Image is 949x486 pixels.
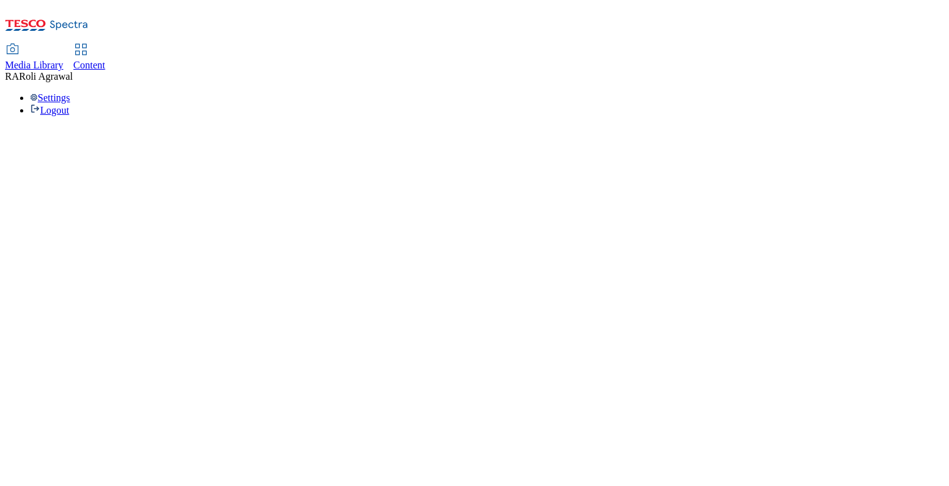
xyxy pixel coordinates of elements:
span: Roli Agrawal [19,71,73,82]
a: Settings [30,92,70,103]
a: Media Library [5,45,63,71]
a: Content [73,45,105,71]
span: RA [5,71,19,82]
span: Media Library [5,60,63,70]
a: Logout [30,105,69,116]
span: Content [73,60,105,70]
